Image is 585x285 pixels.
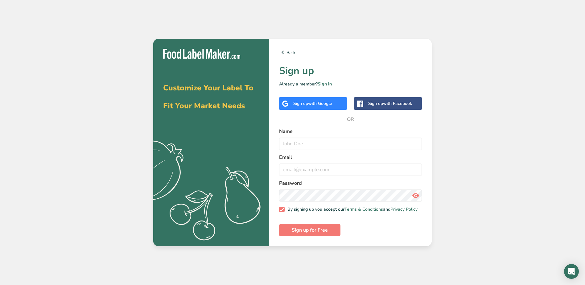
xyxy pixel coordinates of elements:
a: Back [279,49,422,56]
label: Name [279,128,422,135]
img: Food Label Maker [163,49,240,59]
span: with Google [308,101,332,106]
div: Sign up [293,100,332,107]
span: OR [341,110,360,129]
span: with Facebook [383,101,412,106]
span: Customize Your Label To Fit Your Market Needs [163,83,253,111]
p: Already a member? [279,81,422,87]
label: Email [279,154,422,161]
span: By signing up you accept our and [285,207,418,212]
div: Open Intercom Messenger [564,264,579,279]
div: Sign up [368,100,412,107]
a: Terms & Conditions [344,206,383,212]
h1: Sign up [279,64,422,78]
span: Sign up for Free [292,226,328,234]
label: Password [279,180,422,187]
a: Sign in [318,81,332,87]
a: Privacy Policy [390,206,418,212]
input: John Doe [279,138,422,150]
button: Sign up for Free [279,224,340,236]
input: email@example.com [279,163,422,176]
